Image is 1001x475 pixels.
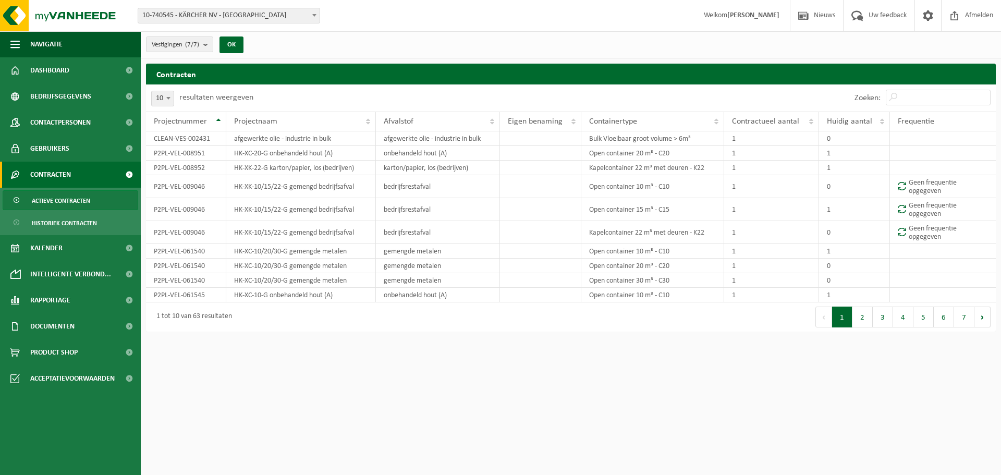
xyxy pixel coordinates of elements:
[30,261,111,287] span: Intelligente verbond...
[581,175,725,198] td: Open container 10 m³ - C10
[146,288,226,302] td: P2PL-VEL-061545
[146,161,226,175] td: P2PL-VEL-008952
[226,221,376,244] td: HK-XK-10/15/22-G gemengd bedrijfsafval
[819,273,890,288] td: 0
[3,190,138,210] a: Actieve contracten
[226,175,376,198] td: HK-XK-10/15/22-G gemengd bedrijfsafval
[852,307,873,327] button: 2
[727,11,779,19] strong: [PERSON_NAME]
[30,57,69,83] span: Dashboard
[30,235,63,261] span: Kalender
[724,198,819,221] td: 1
[873,307,893,327] button: 3
[819,288,890,302] td: 1
[376,259,500,273] td: gemengde metalen
[179,93,253,102] label: resultaten weergeven
[934,307,954,327] button: 6
[384,117,413,126] span: Afvalstof
[376,146,500,161] td: onbehandeld hout (A)
[154,117,207,126] span: Projectnummer
[954,307,974,327] button: 7
[890,175,996,198] td: Geen frequentie opgegeven
[376,244,500,259] td: gemengde metalen
[226,259,376,273] td: HK-XC-10/20/30-G gemengde metalen
[854,94,881,102] label: Zoeken:
[898,117,934,126] span: Frequentie
[151,308,232,326] div: 1 tot 10 van 63 resultaten
[724,131,819,146] td: 1
[890,221,996,244] td: Geen frequentie opgegeven
[30,31,63,57] span: Navigatie
[508,117,563,126] span: Eigen benaming
[376,175,500,198] td: bedrijfsrestafval
[226,198,376,221] td: HK-XK-10/15/22-G gemengd bedrijfsafval
[724,273,819,288] td: 1
[376,161,500,175] td: karton/papier, los (bedrijven)
[146,273,226,288] td: P2PL-VEL-061540
[376,288,500,302] td: onbehandeld hout (A)
[581,198,725,221] td: Open container 15 m³ - C15
[146,175,226,198] td: P2PL-VEL-009046
[151,91,174,106] span: 10
[30,366,115,392] span: Acceptatievoorwaarden
[819,221,890,244] td: 0
[581,146,725,161] td: Open container 20 m³ - C20
[724,288,819,302] td: 1
[146,64,996,84] h2: Contracten
[815,307,832,327] button: Previous
[32,213,97,233] span: Historiek contracten
[581,244,725,259] td: Open container 10 m³ - C10
[146,198,226,221] td: P2PL-VEL-009046
[219,36,243,53] button: OK
[589,117,637,126] span: Containertype
[832,307,852,327] button: 1
[146,36,213,52] button: Vestigingen(7/7)
[30,109,91,136] span: Contactpersonen
[3,213,138,233] a: Historiek contracten
[30,339,78,366] span: Product Shop
[138,8,320,23] span: 10-740545 - KÄRCHER NV - WILRIJK
[226,273,376,288] td: HK-XC-10/20/30-G gemengde metalen
[226,146,376,161] td: HK-XC-20-G onbehandeld hout (A)
[146,146,226,161] td: P2PL-VEL-008951
[724,175,819,198] td: 1
[819,198,890,221] td: 1
[146,221,226,244] td: P2PL-VEL-009046
[819,146,890,161] td: 1
[226,131,376,146] td: afgewerkte olie - industrie in bulk
[146,131,226,146] td: CLEAN-VES-002431
[376,131,500,146] td: afgewerkte olie - industrie in bulk
[581,131,725,146] td: Bulk Vloeibaar groot volume > 6m³
[890,198,996,221] td: Geen frequentie opgegeven
[827,117,872,126] span: Huidig aantal
[376,198,500,221] td: bedrijfsrestafval
[32,191,90,211] span: Actieve contracten
[819,259,890,273] td: 0
[724,259,819,273] td: 1
[974,307,991,327] button: Next
[30,313,75,339] span: Documenten
[581,259,725,273] td: Open container 20 m³ - C20
[30,287,70,313] span: Rapportage
[152,91,174,106] span: 10
[724,146,819,161] td: 1
[819,175,890,198] td: 0
[226,288,376,302] td: HK-XC-10-G onbehandeld hout (A)
[30,162,71,188] span: Contracten
[724,244,819,259] td: 1
[724,161,819,175] td: 1
[732,117,799,126] span: Contractueel aantal
[30,83,91,109] span: Bedrijfsgegevens
[30,136,69,162] span: Gebruikers
[724,221,819,244] td: 1
[152,37,199,53] span: Vestigingen
[376,221,500,244] td: bedrijfsrestafval
[581,161,725,175] td: Kapelcontainer 22 m³ met deuren - K22
[581,288,725,302] td: Open container 10 m³ - C10
[234,117,277,126] span: Projectnaam
[581,221,725,244] td: Kapelcontainer 22 m³ met deuren - K22
[913,307,934,327] button: 5
[819,131,890,146] td: 0
[893,307,913,327] button: 4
